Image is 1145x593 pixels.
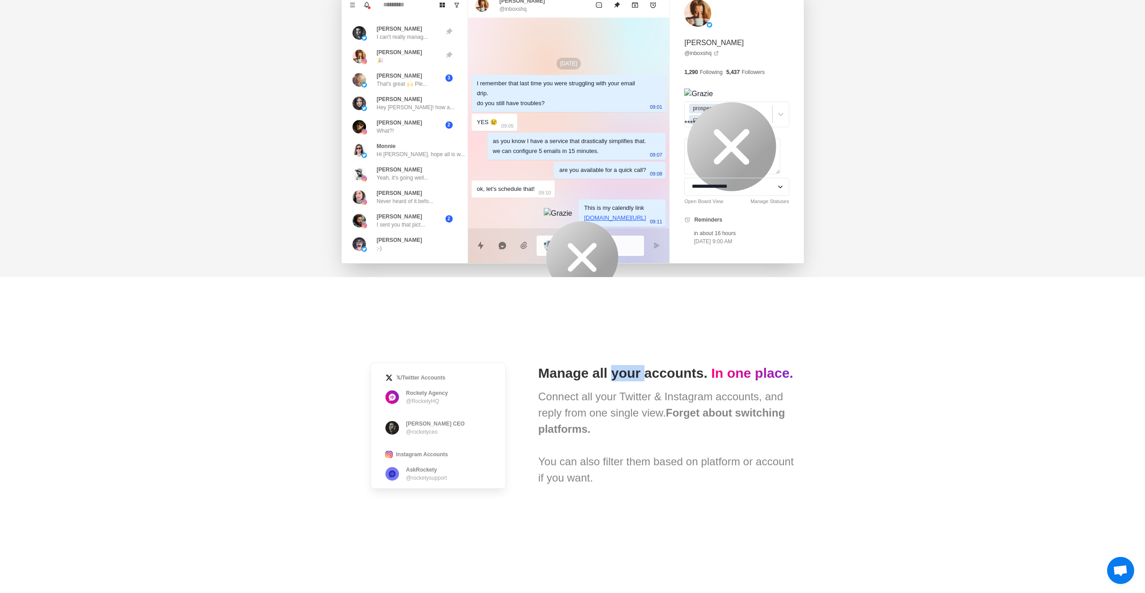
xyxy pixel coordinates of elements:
[377,150,465,158] p: Hi [PERSON_NAME], hope all is w...
[377,103,454,111] p: Hey [PERSON_NAME]! how a...
[650,150,663,160] p: 09:07
[377,166,422,174] p: [PERSON_NAME]
[362,153,367,158] img: picture
[1107,557,1134,584] div: Open chat
[650,102,663,112] p: 09:01
[477,117,498,127] div: YES 😢
[377,236,422,244] p: [PERSON_NAME]
[377,33,428,41] p: I can't really manag...
[352,144,366,157] img: picture
[538,365,797,381] h1: Manage all your accounts.
[650,169,663,179] p: 09:08
[477,79,646,108] div: I remember that last time you were struggling with your email drip. do you still have troubles?
[352,97,366,110] img: picture
[477,184,535,194] div: ok, let's schedule that!
[538,407,785,435] b: Forget about switching platforms.
[500,5,527,13] p: @inboxshq
[556,58,581,69] p: [DATE]
[362,223,367,228] img: picture
[377,56,384,65] p: 🎉
[711,366,793,380] span: In one place.
[377,197,433,205] p: Never heard of it befo...
[515,236,533,255] button: Add media
[352,120,366,134] img: picture
[362,129,367,134] img: picture
[362,176,367,181] img: picture
[694,229,736,237] p: in about 16 hours
[377,48,422,56] p: [PERSON_NAME]
[684,49,719,57] a: @inboxshq
[362,35,367,41] img: picture
[352,50,366,63] img: picture
[684,37,744,48] p: [PERSON_NAME]
[362,106,367,111] img: picture
[377,72,422,80] p: [PERSON_NAME]
[501,121,514,131] p: 09:05
[751,198,789,205] a: Manage Statuses
[362,82,367,88] img: picture
[684,198,723,205] a: Open Board View
[707,22,712,28] img: picture
[445,121,453,129] span: 2
[538,389,797,486] div: Connect all your Twitter & Instagram accounts, and reply from one single view. You can also filte...
[472,236,490,255] button: Quick replies
[493,236,511,255] button: Reply with AI
[352,167,366,181] img: picture
[352,26,366,40] img: picture
[648,236,666,255] button: Send message
[377,80,427,88] p: That's great 🙌 Ple...
[377,174,429,182] p: Yeah, it's going well...
[377,189,422,197] p: [PERSON_NAME]
[694,216,722,224] p: Reminders
[352,237,366,251] img: picture
[445,215,453,222] span: 2
[362,199,367,205] img: picture
[377,95,422,103] p: [PERSON_NAME]
[377,25,422,33] p: [PERSON_NAME]
[377,127,394,135] p: What?!
[352,190,366,204] img: picture
[377,142,396,150] p: Monnie
[445,74,453,82] span: 3
[377,244,382,252] p: ;-)
[362,59,367,64] img: picture
[377,221,425,229] p: I sent you that pict...
[352,73,366,87] img: picture
[650,217,663,227] p: 09:11
[559,165,646,175] div: are you available for a quick call?
[352,214,366,227] img: picture
[362,246,367,252] img: picture
[377,119,422,127] p: [PERSON_NAME]
[694,237,736,246] p: [DATE] 9:00 AM
[493,136,646,156] div: as you know I have a service that drastically simplifies that. we can configure 5 emails in 15 mi...
[538,188,551,198] p: 09:10
[377,213,422,221] p: [PERSON_NAME]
